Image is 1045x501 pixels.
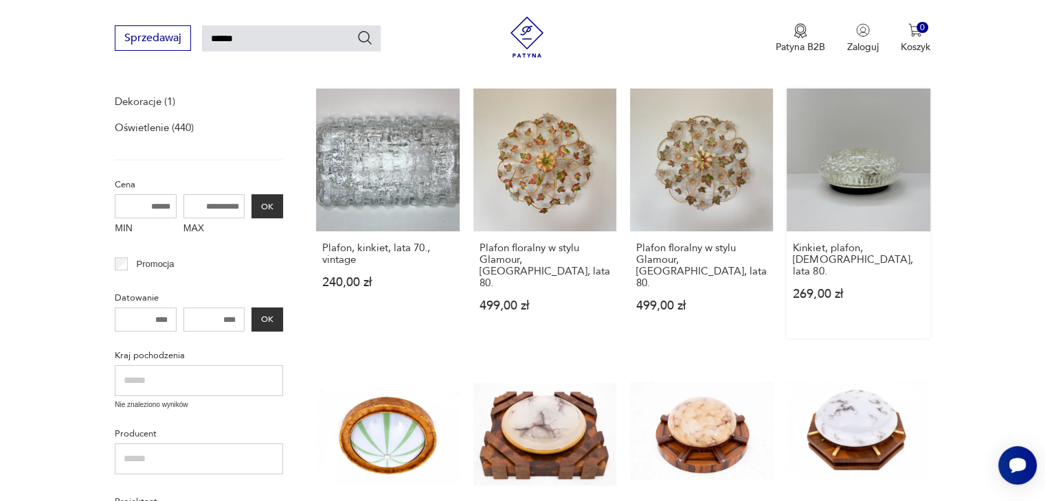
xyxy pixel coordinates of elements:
button: OK [251,307,283,331]
p: 240,00 zł [322,277,453,288]
iframe: Smartsupp widget button [998,446,1037,485]
a: Ikona medaluPatyna B2B [776,23,825,54]
a: Sprzedawaj [115,34,191,44]
a: Plafon, kinkiet, lata 70., vintagePlafon, kinkiet, lata 70., vintage240,00 zł [316,89,459,338]
p: Cena [115,177,283,192]
img: Ikona medalu [794,23,807,38]
img: Patyna - sklep z meblami i dekoracjami vintage [506,16,548,58]
button: Sprzedawaj [115,25,191,51]
a: Dekoracje (1) [115,92,175,111]
p: Promocja [137,257,175,272]
p: Producent [115,426,283,441]
div: 0 [917,22,928,34]
button: Patyna B2B [776,23,825,54]
button: Zaloguj [847,23,879,54]
p: 269,00 zł [793,288,923,300]
a: Plafon floralny w stylu Glamour, Niemcy, lata 80.Plafon floralny w stylu Glamour, [GEOGRAPHIC_DAT... [630,89,773,338]
p: 499,00 zł [636,300,767,312]
a: Plafon floralny w stylu Glamour, Niemcy, lata 80.Plafon floralny w stylu Glamour, [GEOGRAPHIC_DAT... [473,89,616,338]
p: Koszyk [901,40,930,54]
p: Nie znaleziono wyników [115,399,283,410]
a: Oświetlenie (440) [115,118,194,137]
h3: Plafon, kinkiet, lata 70., vintage [322,242,453,266]
p: Datowanie [115,290,283,305]
a: Kinkiet, plafon, Niemcy, lata 80.Kinkiet, plafon, [DEMOGRAPHIC_DATA], lata 80.269,00 zł [787,89,930,338]
h3: Plafon floralny w stylu Glamour, [GEOGRAPHIC_DATA], lata 80. [480,242,610,289]
h3: Plafon floralny w stylu Glamour, [GEOGRAPHIC_DATA], lata 80. [636,242,767,289]
img: Ikona koszyka [908,23,922,37]
button: Szukaj [357,30,373,46]
p: 499,00 zł [480,300,610,312]
img: Ikonka użytkownika [856,23,870,37]
h3: Kinkiet, plafon, [DEMOGRAPHIC_DATA], lata 80. [793,242,923,277]
button: OK [251,194,283,218]
p: Kraj pochodzenia [115,348,283,363]
button: 0Koszyk [901,23,930,54]
label: MAX [183,218,245,240]
p: Patyna B2B [776,40,825,54]
label: MIN [115,218,177,240]
p: Zaloguj [847,40,879,54]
